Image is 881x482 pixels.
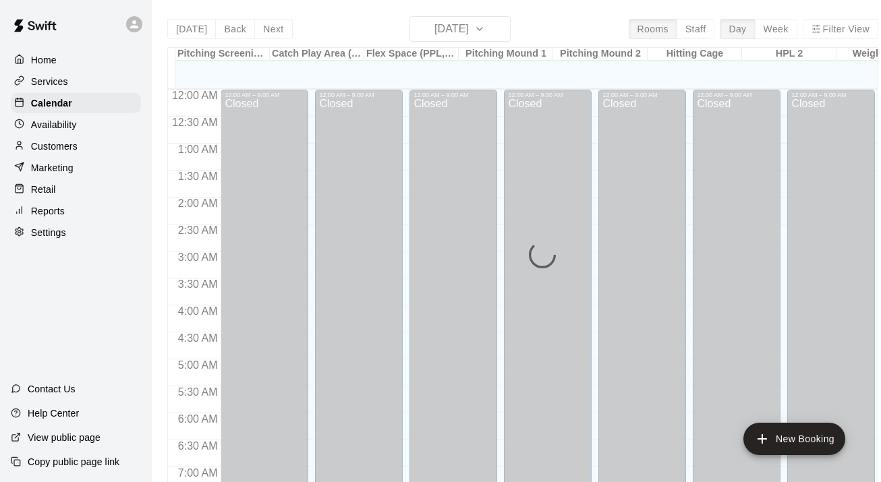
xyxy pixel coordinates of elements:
[270,48,364,61] div: Catch Play Area (Black Turf)
[175,305,221,317] span: 4:00 AM
[11,222,141,243] a: Settings
[602,92,682,98] div: 12:00 AM – 9:00 AM
[175,224,221,236] span: 2:30 AM
[169,90,221,101] span: 12:00 AM
[791,92,871,98] div: 12:00 AM – 9:00 AM
[742,48,836,61] div: HPL 2
[28,455,119,469] p: Copy public page link
[175,198,221,209] span: 2:00 AM
[175,467,221,479] span: 7:00 AM
[11,115,141,135] a: Availability
[28,431,101,444] p: View public page
[28,382,76,396] p: Contact Us
[31,96,72,110] p: Calendar
[28,406,79,420] p: Help Center
[697,92,776,98] div: 12:00 AM – 9:00 AM
[31,183,56,196] p: Retail
[414,92,493,98] div: 12:00 AM – 9:00 AM
[175,48,270,61] div: Pitching Screenings
[175,278,221,290] span: 3:30 AM
[175,144,221,155] span: 1:00 AM
[11,136,141,156] a: Customers
[175,332,221,344] span: 4:30 AM
[319,92,399,98] div: 12:00 AM – 9:00 AM
[553,48,648,61] div: Pitching Mound 2
[175,251,221,263] span: 3:00 AM
[225,92,304,98] div: 12:00 AM – 9:00 AM
[11,93,141,113] a: Calendar
[31,118,77,131] p: Availability
[11,179,141,200] a: Retail
[31,140,78,153] p: Customers
[11,50,141,70] a: Home
[11,201,141,221] a: Reports
[743,423,845,455] button: add
[459,48,553,61] div: Pitching Mound 1
[508,92,588,98] div: 12:00 AM – 9:00 AM
[31,53,57,67] p: Home
[648,48,742,61] div: Hitting Cage
[175,386,221,398] span: 5:30 AM
[11,158,141,178] a: Marketing
[31,204,65,218] p: Reports
[11,71,141,92] a: Services
[175,171,221,182] span: 1:30 AM
[175,440,221,452] span: 6:30 AM
[175,359,221,371] span: 5:00 AM
[169,117,221,128] span: 12:30 AM
[364,48,459,61] div: Flex Space (PPL, Green Turf)
[31,161,74,175] p: Marketing
[31,75,68,88] p: Services
[31,226,66,239] p: Settings
[175,413,221,425] span: 6:00 AM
